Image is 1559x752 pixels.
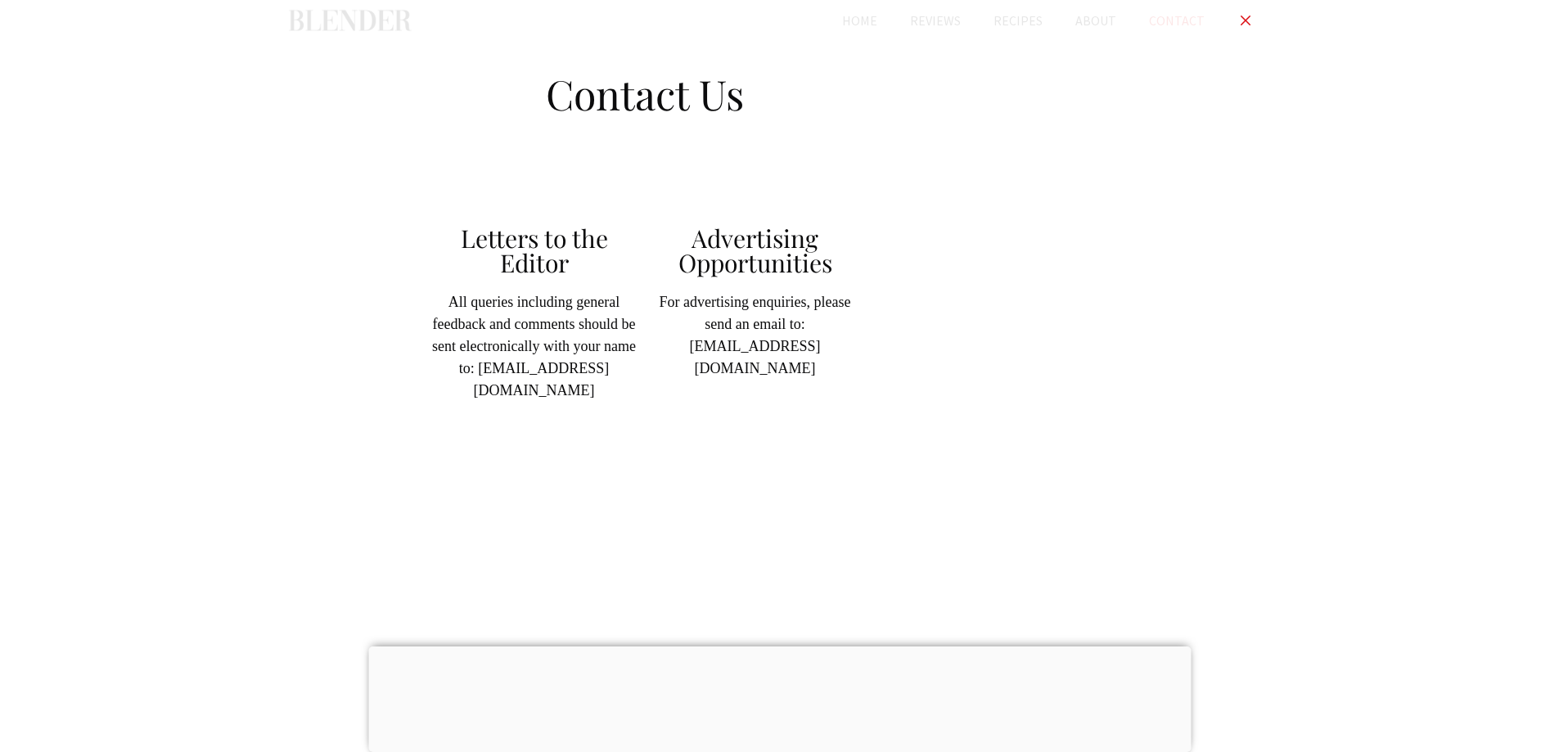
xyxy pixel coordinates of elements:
p: For advertising enquiries, please send an email to: [EMAIL_ADDRESS][DOMAIN_NAME] [653,291,858,380]
iframe: Advertisement [1025,65,1246,556]
iframe: Advertisement [368,646,1191,748]
h2: Letters to the Editor [432,226,637,275]
p: All queries including general feedback and comments should be sent electronically with your name ... [432,291,637,402]
h2: Advertising Opportunities [653,226,858,275]
h1: Contact Us [301,57,989,123]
